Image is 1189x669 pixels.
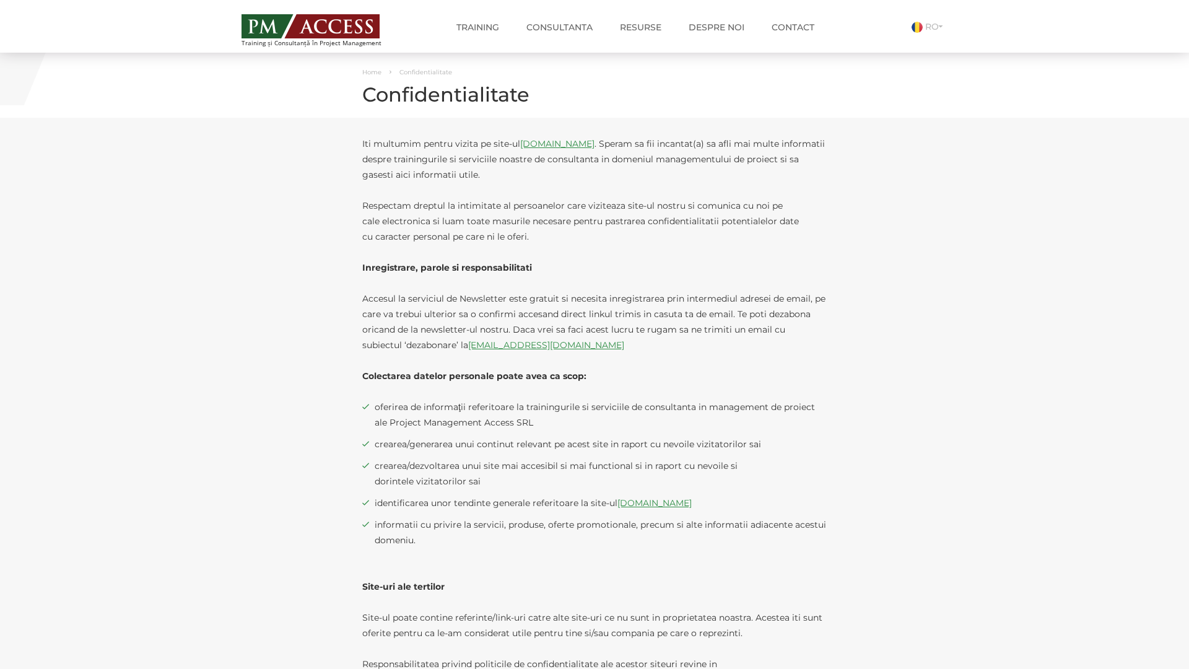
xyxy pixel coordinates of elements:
a: Training și Consultanță în Project Management [242,11,404,46]
a: Training [447,15,508,40]
p: Accesul la serviciul de Newsletter este gratuit si necesita inregistrarea prin intermediul adrese... [362,291,827,353]
span: identificarea unor tendinte generale referitoare la site-ul [375,496,827,511]
p: Site-ul poate contine referinte/link-uri catre alte site-uri ce nu sunt in proprietatea noastra. ... [362,610,827,641]
a: RO [912,21,947,32]
h1: Confidentialitate [362,84,827,105]
span: Training și Consultanță în Project Management [242,40,404,46]
strong: Inregistrare, parole si responsabilitati [362,262,532,273]
a: Consultanta [517,15,602,40]
a: [DOMAIN_NAME] [520,138,594,149]
span: informatii cu privire la servicii, produse, oferte promotionale, precum si alte informatii adiace... [375,517,827,548]
strong: Colectarea datelor personale poate avea ca scop: [362,370,586,382]
img: PM ACCESS - Echipa traineri si consultanti certificati PMP: Narciss Popescu, Mihai Olaru, Monica ... [242,14,380,38]
strong: Site-uri ale tertilor [362,581,445,592]
p: Iti multumim pentru vizita pe site-ul . Speram sa fii incantat(a) sa afli mai multe informatii de... [362,136,827,183]
p: Respectam dreptul la intimitate al persoanelor care viziteaza site-ul nostru si comunica cu noi p... [362,198,827,245]
span: crearea/generarea unui continut relevant pe acest site in raport cu nevoile vizitatorilor sai [375,437,827,452]
img: Romana [912,22,923,33]
a: Despre noi [679,15,754,40]
a: Home [362,68,381,76]
a: [EMAIL_ADDRESS][DOMAIN_NAME] [468,339,624,351]
a: Resurse [611,15,671,40]
span: oferirea de informaţii referitoare la trainingurile si serviciile de consultanta in management de... [375,400,827,431]
a: [DOMAIN_NAME] [617,497,692,509]
span: crearea/dezvoltarea unui site mai accesibil si mai functional si in raport cu nevoile si dorintel... [375,458,827,489]
a: Contact [762,15,824,40]
span: Confidentialitate [399,68,452,76]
